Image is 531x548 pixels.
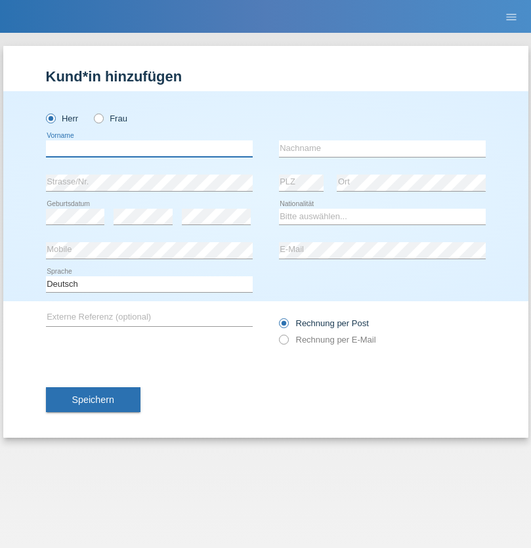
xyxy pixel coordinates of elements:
input: Frau [94,114,102,122]
input: Rechnung per E-Mail [279,335,287,351]
input: Rechnung per Post [279,318,287,335]
h1: Kund*in hinzufügen [46,68,486,85]
a: menu [498,12,524,20]
button: Speichern [46,387,140,412]
span: Speichern [72,394,114,405]
label: Rechnung per Post [279,318,369,328]
input: Herr [46,114,54,122]
label: Herr [46,114,79,123]
i: menu [505,11,518,24]
label: Rechnung per E-Mail [279,335,376,345]
label: Frau [94,114,127,123]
